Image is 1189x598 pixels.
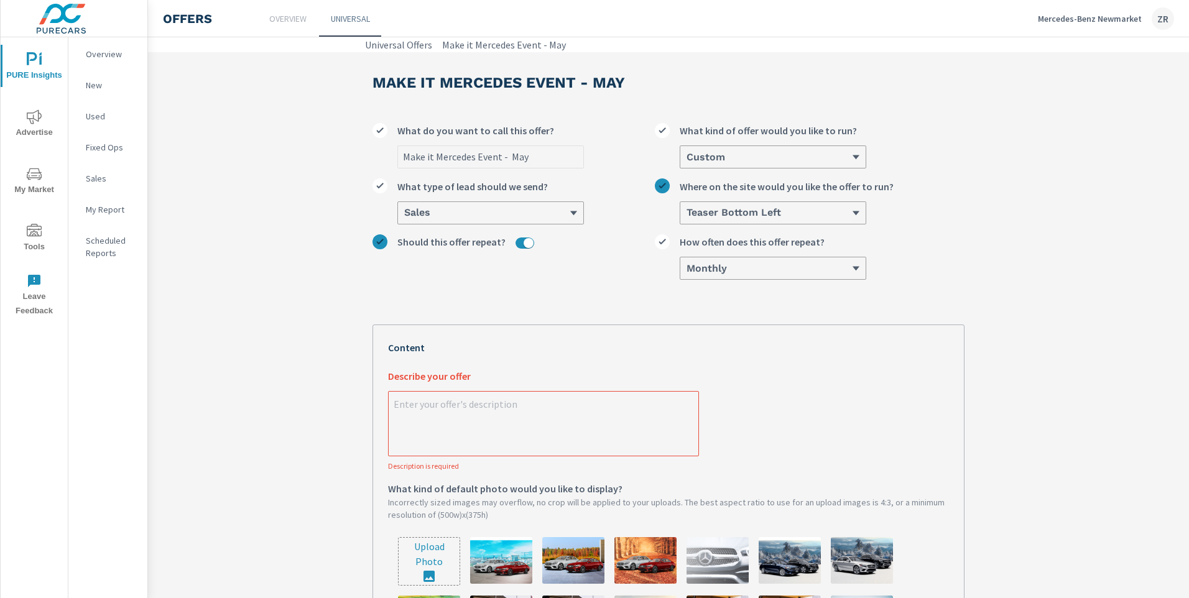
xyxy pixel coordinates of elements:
div: Fixed Ops [68,138,147,157]
input: What do you want to call this offer? [398,146,583,168]
p: New [86,79,137,91]
span: My Market [4,167,64,197]
span: What kind of default photo would you like to display? [388,481,622,496]
p: My Report [86,203,137,216]
div: New [68,76,147,94]
p: Scheduled Reports [86,234,137,259]
p: Content [388,340,949,355]
img: description [759,537,821,584]
p: Overview [86,48,137,60]
input: Where on the site would you like the offer to run? [685,208,687,219]
p: Mercedes-Benz Newmarket [1038,13,1142,24]
div: Scheduled Reports [68,231,147,262]
h6: Monthly [687,262,727,275]
button: Should this offer repeat? [524,237,534,249]
div: Used [68,107,147,126]
p: Universal [331,12,370,25]
input: How often does this offer repeat? [685,263,687,274]
img: description [831,537,893,584]
img: description [542,537,604,584]
div: My Report [68,200,147,219]
div: Sales [68,169,147,188]
h6: Custom [687,151,725,163]
img: description [614,537,677,584]
p: Used [86,110,137,122]
h6: Teaser Bottom Left [687,206,781,219]
span: Where on the site would you like the offer to run? [680,179,894,194]
span: What do you want to call this offer? [397,123,554,138]
img: description [470,537,532,584]
span: What kind of offer would you like to run? [680,123,857,138]
p: Fixed Ops [86,141,137,154]
div: Overview [68,45,147,63]
p: Incorrectly sized images may overflow, no crop will be applied to your uploads. The best aspect r... [388,496,949,521]
span: Leave Feedback [4,274,64,318]
h3: Make it Mercedes Event - May [372,72,625,93]
span: Advertise [4,109,64,140]
div: nav menu [1,37,68,323]
span: Describe your offer [388,369,471,384]
a: Make it Mercedes Event - May [442,37,566,52]
p: Sales [86,172,137,185]
p: Overview [269,12,307,25]
div: ZR [1152,7,1174,30]
span: PURE Insights [4,52,64,83]
textarea: Describe your offerDescription is required [389,393,698,456]
span: How often does this offer repeat? [680,234,825,249]
img: description [687,537,749,584]
input: What kind of offer would you like to run? [685,152,687,163]
span: Tools [4,224,64,254]
input: What type of lead should we send? [403,208,404,219]
span: Should this offer repeat? [397,234,506,249]
a: Universal Offers [365,37,432,52]
span: What type of lead should we send? [397,179,548,194]
h4: Offers [163,11,212,26]
h6: Sales [404,206,430,219]
span: Description is required [388,456,699,471]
